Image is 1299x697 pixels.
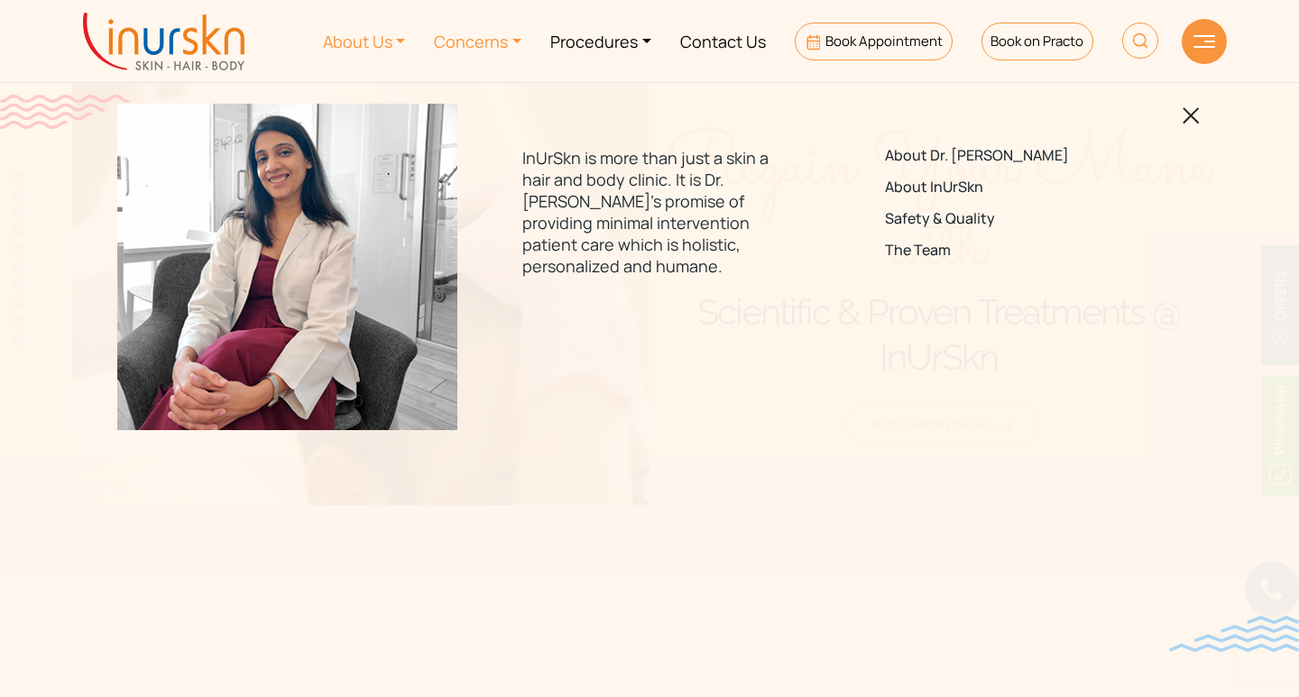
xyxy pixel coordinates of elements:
img: menuabout [117,104,457,430]
a: Book on Practo [981,23,1093,60]
img: blackclosed [1183,107,1200,124]
a: Safety & Quality [885,210,1138,227]
img: hamLine.svg [1193,35,1215,48]
a: About Us [309,7,420,75]
img: bluewave [1169,616,1299,652]
a: The Team [885,243,1138,260]
a: Concerns [419,7,536,75]
a: About Dr. [PERSON_NAME] [885,147,1138,164]
span: Book Appointment [825,32,943,50]
a: Contact Us [666,7,780,75]
img: HeaderSearch [1122,23,1158,59]
a: Book Appointment [795,23,953,60]
a: Procedures [536,7,666,75]
a: About InUrSkn [885,179,1138,196]
img: inurskn-logo [83,13,244,70]
p: InUrSkn is more than just a skin a hair and body clinic. It is Dr. [PERSON_NAME]'s promise of pro... [522,147,776,277]
span: Book on Practo [990,32,1083,50]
